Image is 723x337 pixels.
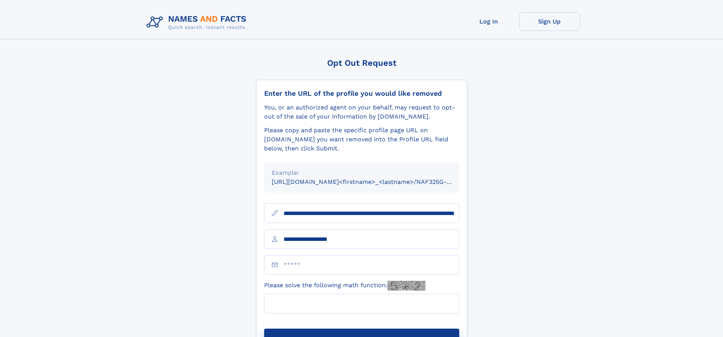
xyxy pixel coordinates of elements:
[264,89,459,98] div: Enter the URL of the profile you would like removed
[272,168,452,177] div: Example:
[264,103,459,121] div: You, or an authorized agent on your behalf, may request to opt-out of the sale of your informatio...
[458,12,519,31] a: Log In
[264,281,425,291] label: Please solve the following math function:
[272,178,474,185] small: [URL][DOMAIN_NAME]<firstname>_<lastname>/NAF325G-xxxxxxxx
[519,12,580,31] a: Sign Up
[256,58,467,68] div: Opt Out Request
[264,126,459,153] div: Please copy and paste the specific profile page URL on [DOMAIN_NAME] you want removed into the Pr...
[143,12,253,33] img: Logo Names and Facts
